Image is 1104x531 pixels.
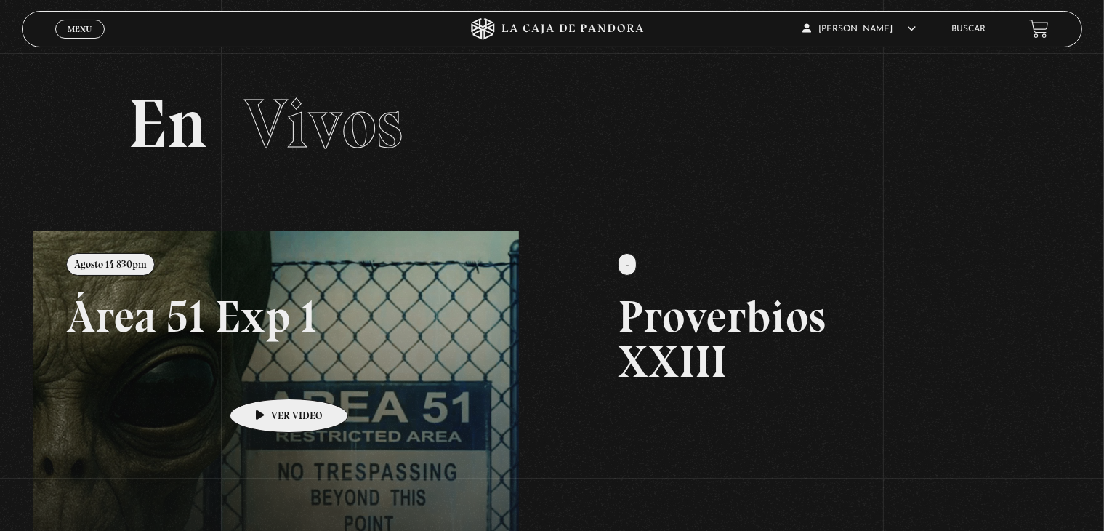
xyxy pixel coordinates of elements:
[63,36,97,47] span: Cerrar
[951,25,986,33] a: Buscar
[1029,19,1049,39] a: View your shopping cart
[128,89,976,159] h2: En
[244,82,403,165] span: Vivos
[68,25,92,33] span: Menu
[802,25,916,33] span: [PERSON_NAME]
